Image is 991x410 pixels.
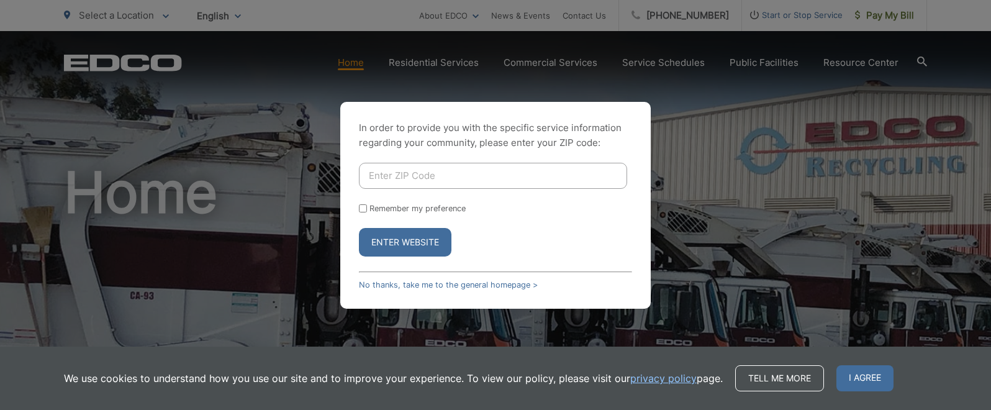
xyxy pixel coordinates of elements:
[836,365,894,391] span: I agree
[359,121,632,150] p: In order to provide you with the specific service information regarding your community, please en...
[369,204,466,213] label: Remember my preference
[735,365,824,391] a: Tell me more
[359,280,538,289] a: No thanks, take me to the general homepage >
[630,371,697,386] a: privacy policy
[359,228,451,257] button: Enter Website
[359,163,627,189] input: Enter ZIP Code
[64,371,723,386] p: We use cookies to understand how you use our site and to improve your experience. To view our pol...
